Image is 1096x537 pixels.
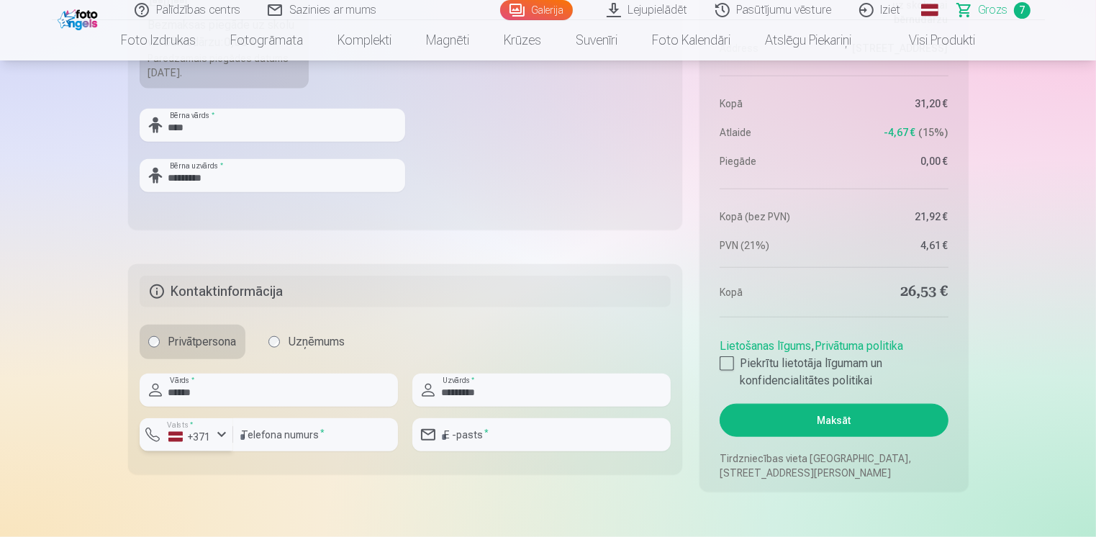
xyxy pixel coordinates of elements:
[635,20,748,60] a: Foto kalendāri
[260,325,354,359] label: Uzņēmums
[720,125,827,140] dt: Atlaide
[163,420,198,431] label: Valsts
[720,339,811,353] a: Lietošanas līgums
[1014,2,1031,19] span: 7
[148,51,301,80] div: Paredzamais piegādes datums [DATE].
[841,282,948,302] dd: 26,53 €
[720,96,827,111] dt: Kopā
[409,20,486,60] a: Magnēti
[841,96,948,111] dd: 31,20 €
[720,282,827,302] dt: Kopā
[720,238,827,253] dt: PVN (21%)
[720,404,948,437] button: Maksāt
[919,125,948,140] span: 15 %
[140,325,245,359] label: Privātpersona
[558,20,635,60] a: Suvenīri
[841,209,948,224] dd: 21,92 €
[979,1,1008,19] span: Grozs
[320,20,409,60] a: Komplekti
[720,451,948,480] p: Tirdzniecības vieta [GEOGRAPHIC_DATA], [STREET_ADDRESS][PERSON_NAME]
[720,332,948,389] div: ,
[841,238,948,253] dd: 4,61 €
[268,336,280,348] input: Uzņēmums
[720,355,948,389] label: Piekrītu lietotāja līgumam un konfidencialitātes politikai
[720,209,827,224] dt: Kopā (bez PVN)
[140,276,671,307] h5: Kontaktinformācija
[58,6,101,30] img: /fa1
[104,20,213,60] a: Foto izdrukas
[140,418,233,451] button: Valsts*+371
[168,430,212,444] div: +371
[869,20,992,60] a: Visi produkti
[486,20,558,60] a: Krūzes
[148,336,160,348] input: Privātpersona
[841,154,948,168] dd: 0,00 €
[884,125,916,140] span: -4,67 €
[748,20,869,60] a: Atslēgu piekariņi
[720,154,827,168] dt: Piegāde
[213,20,320,60] a: Fotogrāmata
[815,339,903,353] a: Privātuma politika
